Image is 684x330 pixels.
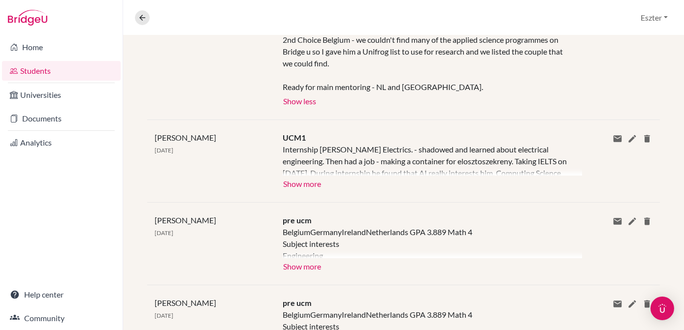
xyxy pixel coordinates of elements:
span: [PERSON_NAME] [155,133,216,142]
span: [PERSON_NAME] [155,298,216,307]
span: [PERSON_NAME] [155,215,216,225]
button: Show more [283,258,322,273]
a: Home [2,37,121,57]
a: Help center [2,285,121,304]
button: Show more [283,176,322,190]
a: Documents [2,109,121,128]
a: Students [2,61,121,81]
span: [DATE] [155,229,173,237]
span: [DATE] [155,147,173,154]
a: Analytics [2,133,121,152]
div: Internship [PERSON_NAME] Electrics. - shadowed and learned about electrical engineering. Then had... [283,144,567,176]
a: Community [2,308,121,328]
span: pre ucm [283,215,311,225]
a: Universities [2,85,121,105]
span: UCM1 [283,133,306,142]
button: Show less [283,93,317,108]
div: Open Intercom Messenger [651,297,674,320]
button: Eszter [636,8,672,27]
img: Bridge-U [8,10,47,26]
span: pre ucm [283,298,311,307]
span: [DATE] [155,312,173,319]
div: BelgiumGermanyIrelandNetherlands GPA 3.889 Math 4 Subject interests Engineering CAREER TITLE (cop... [283,226,567,258]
